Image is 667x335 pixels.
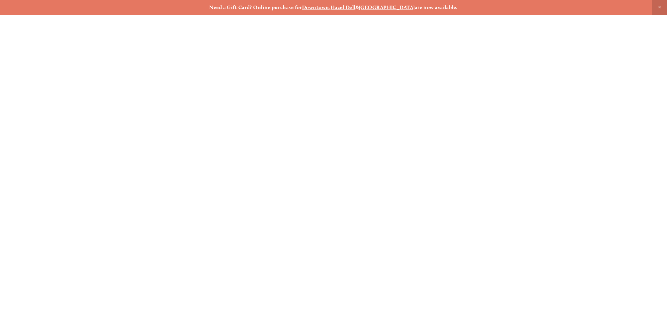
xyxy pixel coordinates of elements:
[329,4,331,11] strong: ,
[209,4,302,11] strong: Need a Gift Card? Online purchase for
[415,4,458,11] strong: are now available.
[302,4,329,11] a: Downtown
[359,4,415,11] a: [GEOGRAPHIC_DATA]
[331,4,355,11] a: Hazel Dell
[355,4,359,11] strong: &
